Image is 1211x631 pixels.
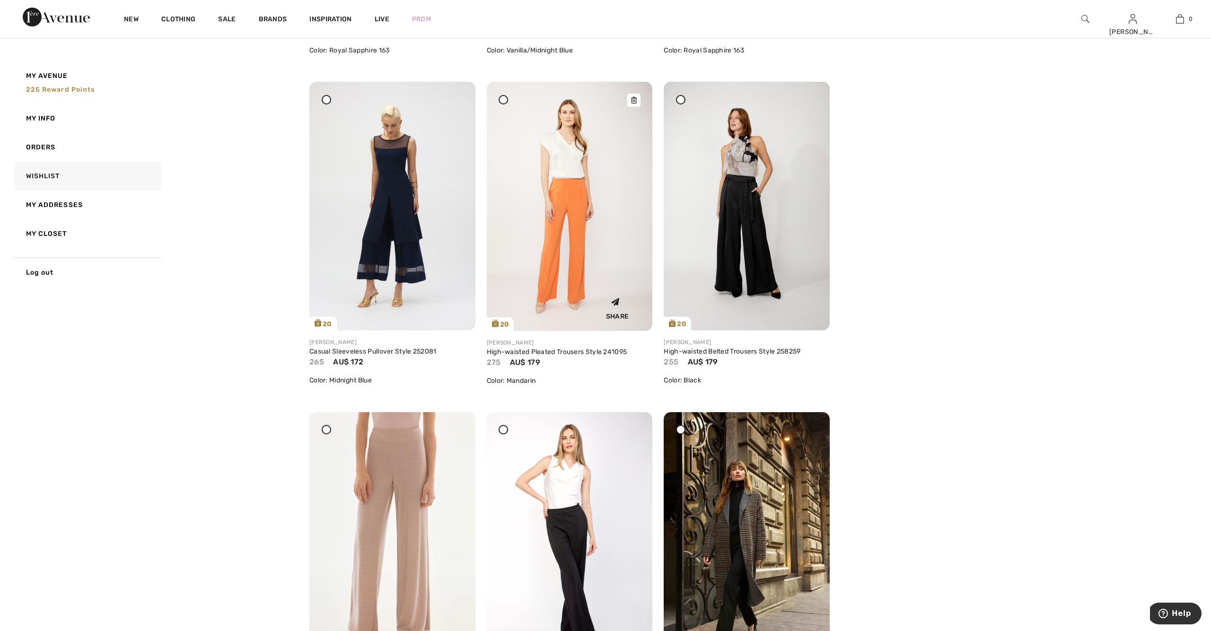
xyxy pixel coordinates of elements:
[12,219,161,248] a: My Closet
[1129,13,1137,25] img: My Info
[1129,14,1137,23] a: Sign In
[309,82,475,330] img: joseph-ribkoff-tops-midnight-blue_252081a_1_2df3_search.jpg
[664,357,678,366] span: 255
[487,45,653,55] div: Color: Vanilla/Midnight Blue
[688,357,718,366] span: AU$ 179
[664,375,830,385] div: Color: Black
[12,190,161,219] a: My Addresses
[1189,15,1193,23] span: 0
[487,82,653,330] a: 20
[1157,13,1203,25] a: 0
[664,82,830,330] a: 20
[161,15,195,25] a: Clothing
[412,14,431,24] a: Prom
[375,14,389,24] a: Live
[309,82,475,330] a: 20
[309,45,475,55] div: Color: Royal Sapphire 163
[664,338,830,346] div: [PERSON_NAME]
[259,15,287,25] a: Brands
[218,15,236,25] a: Sale
[12,133,161,162] a: Orders
[1109,27,1156,37] div: [PERSON_NAME]
[309,347,437,355] a: Casual Sleeveless Pullover Style 252081
[309,15,351,25] span: Inspiration
[12,258,161,287] a: Log out
[589,290,646,324] div: Share
[487,338,653,347] div: [PERSON_NAME]
[664,82,830,330] img: frank-lyman-pants-black_258259_1_d297_search.jpg
[309,338,475,346] div: [PERSON_NAME]
[26,86,95,94] span: 225 Reward points
[487,358,501,367] span: 275
[23,8,90,26] img: 1ère Avenue
[487,348,627,356] a: High-waisted Pleated Trousers Style 241095
[487,376,653,386] div: Color: Mandarin
[26,71,68,81] span: My Avenue
[1176,13,1184,25] img: My Bag
[510,358,540,367] span: AU$ 179
[333,357,363,366] span: AU$ 172
[12,162,161,190] a: Wishlist
[1150,603,1202,626] iframe: Opens a widget where you can find more information
[664,347,800,355] a: High-waisted Belted Trousers Style 258259
[309,375,475,385] div: Color: Midnight Blue
[12,104,161,133] a: My Info
[124,15,139,25] a: New
[1081,13,1089,25] img: search the website
[487,82,653,330] img: joseph-ribkoff-pants-mandarin_241095c1_96d2_search.jpg
[309,357,324,366] span: 265
[664,45,830,55] div: Color: Royal Sapphire 163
